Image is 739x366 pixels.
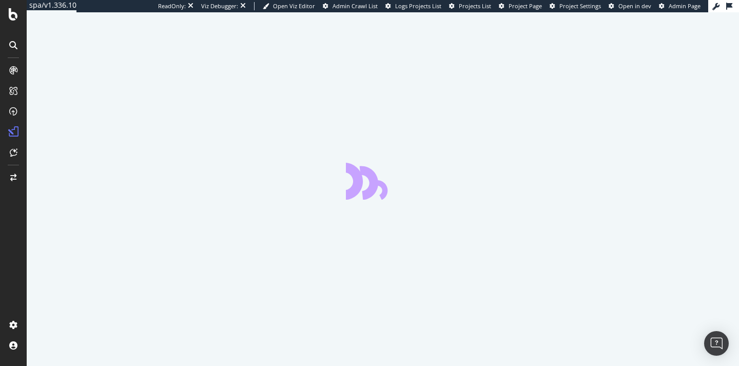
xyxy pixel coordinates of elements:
[346,163,420,200] div: animation
[459,2,491,10] span: Projects List
[559,2,601,10] span: Project Settings
[618,2,651,10] span: Open in dev
[333,2,378,10] span: Admin Crawl List
[704,331,729,356] div: Open Intercom Messenger
[263,2,315,10] a: Open Viz Editor
[273,2,315,10] span: Open Viz Editor
[158,2,186,10] div: ReadOnly:
[201,2,238,10] div: Viz Debugger:
[509,2,542,10] span: Project Page
[499,2,542,10] a: Project Page
[323,2,378,10] a: Admin Crawl List
[669,2,701,10] span: Admin Page
[609,2,651,10] a: Open in dev
[659,2,701,10] a: Admin Page
[395,2,441,10] span: Logs Projects List
[550,2,601,10] a: Project Settings
[449,2,491,10] a: Projects List
[385,2,441,10] a: Logs Projects List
